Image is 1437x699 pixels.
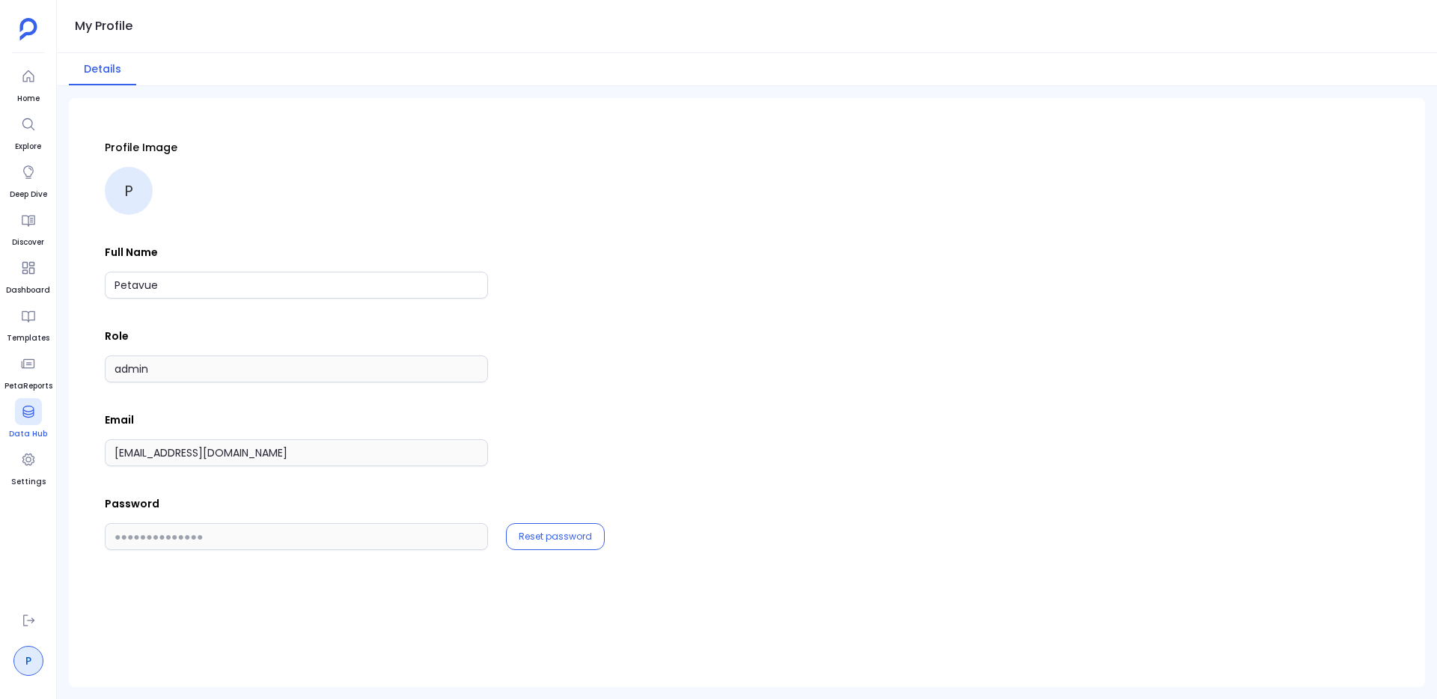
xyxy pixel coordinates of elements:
[7,302,49,344] a: Templates
[519,531,592,543] button: Reset password
[12,207,44,248] a: Discover
[105,272,488,299] input: Full Name
[12,236,44,248] span: Discover
[15,111,42,153] a: Explore
[105,496,1389,511] p: Password
[7,332,49,344] span: Templates
[105,329,1389,344] p: Role
[6,284,50,296] span: Dashboard
[6,254,50,296] a: Dashboard
[4,350,52,392] a: PetaReports
[15,93,42,105] span: Home
[4,380,52,392] span: PetaReports
[69,53,136,85] button: Details
[105,245,1389,260] p: Full Name
[105,355,488,382] input: Role
[105,523,488,550] input: ●●●●●●●●●●●●●●
[11,476,46,488] span: Settings
[15,63,42,105] a: Home
[105,439,488,466] input: Email
[13,646,43,676] a: P
[9,398,47,440] a: Data Hub
[11,446,46,488] a: Settings
[10,189,47,201] span: Deep Dive
[75,16,132,37] h1: My Profile
[15,141,42,153] span: Explore
[105,412,1389,427] p: Email
[10,159,47,201] a: Deep Dive
[105,140,1389,155] p: Profile Image
[105,167,153,215] div: P
[9,428,47,440] span: Data Hub
[19,18,37,40] img: petavue logo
